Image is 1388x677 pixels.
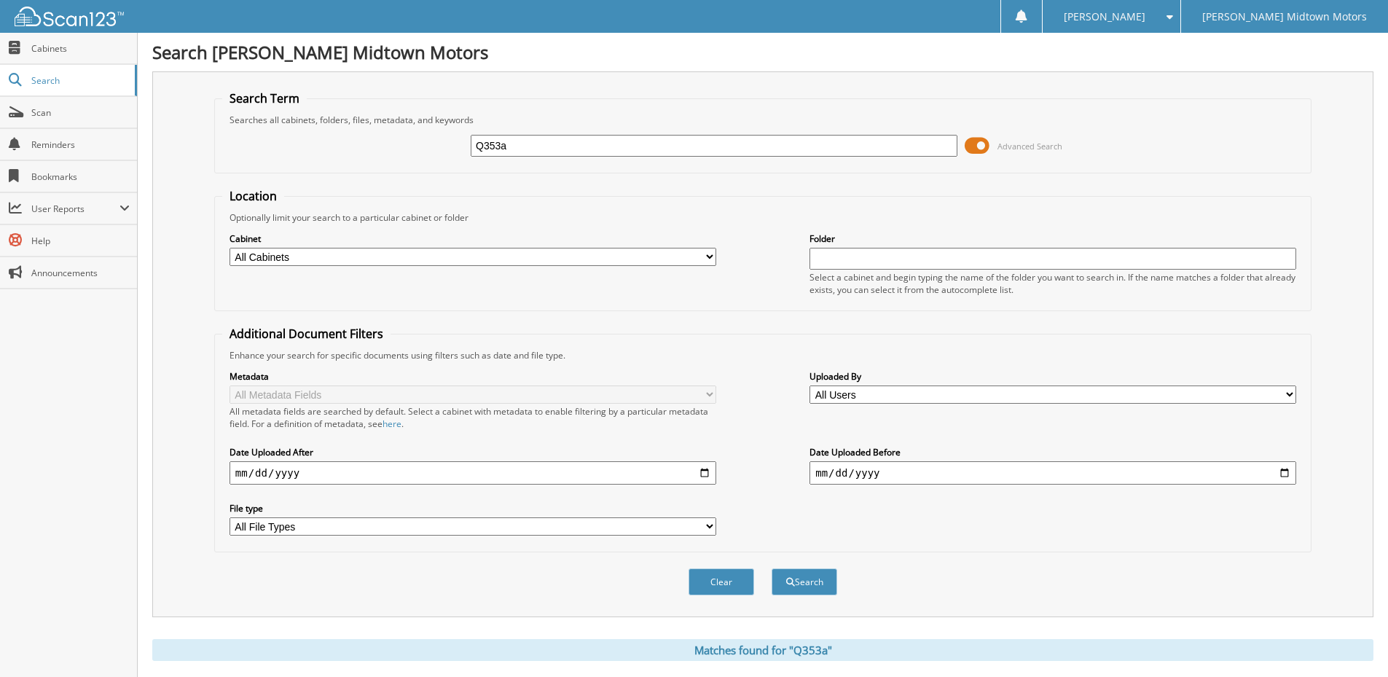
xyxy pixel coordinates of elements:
[689,568,754,595] button: Clear
[809,461,1296,485] input: end
[222,114,1303,126] div: Searches all cabinets, folders, files, metadata, and keywords
[31,267,130,279] span: Announcements
[230,370,716,383] label: Metadata
[230,461,716,485] input: start
[1202,12,1367,21] span: [PERSON_NAME] Midtown Motors
[15,7,124,26] img: scan123-logo-white.svg
[31,42,130,55] span: Cabinets
[31,106,130,119] span: Scan
[230,446,716,458] label: Date Uploaded After
[809,446,1296,458] label: Date Uploaded Before
[809,271,1296,296] div: Select a cabinet and begin typing the name of the folder you want to search in. If the name match...
[31,203,119,215] span: User Reports
[383,418,401,430] a: here
[230,405,716,430] div: All metadata fields are searched by default. Select a cabinet with metadata to enable filtering b...
[31,171,130,183] span: Bookmarks
[809,232,1296,245] label: Folder
[31,138,130,151] span: Reminders
[152,40,1373,64] h1: Search [PERSON_NAME] Midtown Motors
[31,235,130,247] span: Help
[230,502,716,514] label: File type
[222,90,307,106] legend: Search Term
[772,568,837,595] button: Search
[809,370,1296,383] label: Uploaded By
[222,326,391,342] legend: Additional Document Filters
[222,188,284,204] legend: Location
[31,74,128,87] span: Search
[152,639,1373,661] div: Matches found for "Q353a"
[222,349,1303,361] div: Enhance your search for specific documents using filters such as date and file type.
[222,211,1303,224] div: Optionally limit your search to a particular cabinet or folder
[997,141,1062,152] span: Advanced Search
[1064,12,1145,21] span: [PERSON_NAME]
[230,232,716,245] label: Cabinet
